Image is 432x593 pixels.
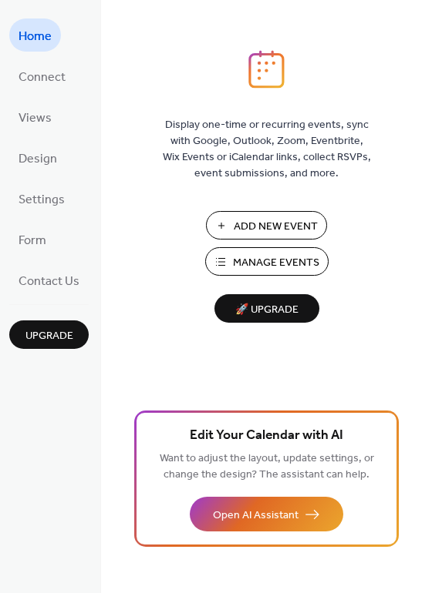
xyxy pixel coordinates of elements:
[19,188,65,212] span: Settings
[19,147,57,171] span: Design
[224,300,310,320] span: 🚀 Upgrade
[9,100,61,133] a: Views
[213,508,299,524] span: Open AI Assistant
[190,497,343,531] button: Open AI Assistant
[19,65,66,89] span: Connect
[9,263,89,296] a: Contact Us
[9,223,56,256] a: Form
[206,211,327,240] button: Add New Event
[160,448,374,485] span: Want to adjust the layout, update settings, or change the design? The assistant can help.
[19,25,52,49] span: Home
[25,328,73,344] span: Upgrade
[9,182,74,215] a: Settings
[9,18,61,52] a: Home
[190,425,343,447] span: Edit Your Calendar with AI
[9,141,66,174] a: Design
[9,320,89,349] button: Upgrade
[9,59,75,92] a: Connect
[248,50,284,89] img: logo_icon.svg
[19,270,79,293] span: Contact Us
[19,106,52,130] span: Views
[214,294,319,323] button: 🚀 Upgrade
[233,255,319,271] span: Manage Events
[205,247,329,276] button: Manage Events
[19,229,46,253] span: Form
[234,219,318,235] span: Add New Event
[163,117,371,182] span: Display one-time or recurring events, sync with Google, Outlook, Zoom, Eventbrite, Wix Events or ...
